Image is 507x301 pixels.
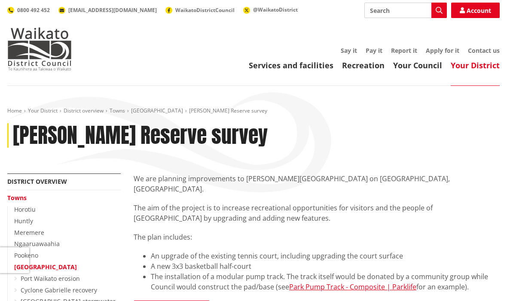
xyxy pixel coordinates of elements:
h1: [PERSON_NAME] Reserve survey [13,123,268,148]
a: Recreation [342,60,385,70]
p: The plan includes: [134,232,500,242]
a: Services and facilities [249,60,333,70]
a: [GEOGRAPHIC_DATA] [131,107,183,114]
li: The installation of a modular pump track. The track itself would be donated by a community group ... [151,271,500,292]
a: Home [7,107,22,114]
a: Park Pump Track - Composite | Parklife [289,282,416,292]
span: [PERSON_NAME] Reserve survey [189,107,267,114]
a: Apply for it [426,46,459,55]
a: Towns [7,194,27,202]
li: An upgrade of the existing tennis court, including upgrading the court surface [151,251,500,261]
a: District overview [7,177,67,185]
a: Your District [451,60,500,70]
span: WaikatoDistrictCouncil [175,6,235,14]
a: Ngaaruawaahia [14,240,60,248]
span: [EMAIL_ADDRESS][DOMAIN_NAME] [68,6,157,14]
a: [EMAIL_ADDRESS][DOMAIN_NAME] [58,6,157,14]
a: Report it [391,46,417,55]
nav: breadcrumb [7,107,500,115]
a: Contact us [468,46,500,55]
a: Your District [28,107,58,114]
a: Your Council [393,60,442,70]
input: Search input [364,3,447,18]
span: @WaikatoDistrict [253,6,298,13]
a: @WaikatoDistrict [243,6,298,13]
li: A new 3x3 basketball half-court [151,261,500,271]
a: Towns [110,107,125,114]
a: Horotiu [14,205,36,213]
a: 0800 492 452 [7,6,50,14]
a: Pay it [366,46,382,55]
a: District overview [64,107,104,114]
a: Say it [341,46,357,55]
a: Huntly [14,217,33,225]
img: Waikato District Council - Te Kaunihera aa Takiwaa o Waikato [7,27,72,70]
a: Cyclone Gabrielle recovery [21,286,97,294]
p: The aim of the project is to increase recreational opportunities for visitors and the people of [... [134,203,500,223]
a: Port Waikato erosion [21,274,80,283]
a: Meremere [14,228,44,237]
a: WaikatoDistrictCouncil [165,6,235,14]
span: 0800 492 452 [17,6,50,14]
p: We are planning improvements to [PERSON_NAME][GEOGRAPHIC_DATA] on [GEOGRAPHIC_DATA], [GEOGRAPHIC_... [134,173,500,194]
a: Account [451,3,500,18]
a: [GEOGRAPHIC_DATA] [14,263,77,271]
